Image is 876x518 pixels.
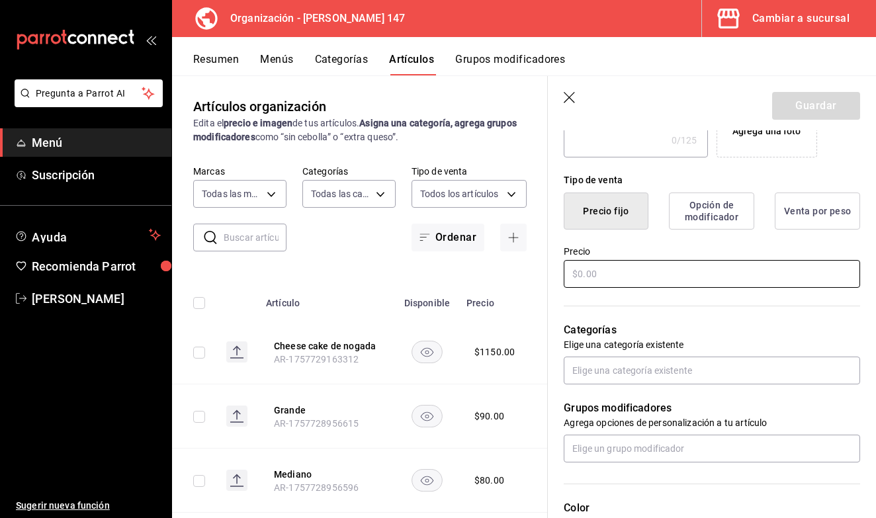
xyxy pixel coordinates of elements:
[672,134,697,147] div: 0 /125
[564,435,860,462] input: Elige un grupo modificador
[474,474,504,487] div: $ 80.00
[564,260,860,288] input: $0.00
[459,278,531,320] th: Precio
[474,345,515,359] div: $ 1150.00
[193,53,239,75] button: Resumen
[32,134,161,151] span: Menú
[412,224,484,251] button: Ordenar
[36,87,142,101] span: Pregunta a Parrot AI
[564,400,860,416] p: Grupos modificadores
[564,416,860,429] p: Agrega opciones de personalización a tu artículo
[412,341,443,363] button: availability-product
[455,53,565,75] button: Grupos modificadores
[315,53,369,75] button: Categorías
[564,173,860,187] div: Tipo de venta
[193,116,527,144] div: Edita el de tus artículos. como “sin cebolla” o “extra queso”.
[669,193,754,230] button: Opción de modificador
[224,118,292,128] strong: precio e imagen
[396,278,459,320] th: Disponible
[775,193,860,230] button: Venta por peso
[564,338,860,351] p: Elige una categoría existente
[412,405,443,427] button: availability-product
[9,96,163,110] a: Pregunta a Parrot AI
[564,357,860,384] input: Elige una categoría existente
[220,11,405,26] h3: Organización - [PERSON_NAME] 147
[564,500,860,516] p: Color
[564,247,860,256] label: Precio
[32,290,161,308] span: [PERSON_NAME]
[274,339,380,353] button: edit-product-location
[732,124,801,138] div: Agrega una foto
[412,469,443,492] button: availability-product
[15,79,163,107] button: Pregunta a Parrot AI
[32,227,144,243] span: Ayuda
[564,193,648,230] button: Precio fijo
[193,97,326,116] div: Artículos organización
[32,166,161,184] span: Suscripción
[32,257,161,275] span: Recomienda Parrot
[146,34,156,45] button: open_drawer_menu
[311,187,371,200] span: Todas las categorías, Sin categoría
[274,418,359,429] span: AR-1757728956615
[258,278,396,320] th: Artículo
[752,9,850,28] div: Cambiar a sucursal
[564,322,860,338] p: Categorías
[260,53,293,75] button: Menús
[420,187,499,200] span: Todos los artículos
[193,167,286,176] label: Marcas
[202,187,262,200] span: Todas las marcas, Sin marca
[193,53,876,75] div: navigation tabs
[193,118,517,142] strong: Asigna una categoría, agrega grupos modificadores
[302,167,396,176] label: Categorías
[474,410,504,423] div: $ 90.00
[274,468,380,481] button: edit-product-location
[16,499,161,513] span: Sugerir nueva función
[224,224,286,251] input: Buscar artículo
[412,167,527,176] label: Tipo de venta
[274,354,359,365] span: AR-1757729163312
[274,404,380,417] button: edit-product-location
[389,53,434,75] button: Artículos
[274,482,359,493] span: AR-1757728956596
